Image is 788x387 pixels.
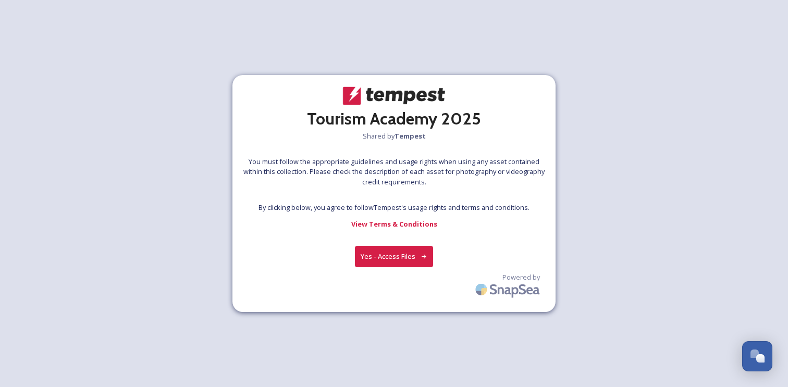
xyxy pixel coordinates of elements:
h2: Tourism Academy 2025 [307,106,481,131]
img: tempest-color.png [342,85,446,106]
a: View Terms & Conditions [351,218,437,230]
span: By clicking below, you agree to follow Tempest 's usage rights and terms and conditions. [258,203,530,213]
img: SnapSea Logo [472,277,545,302]
strong: View Terms & Conditions [351,219,437,229]
span: Powered by [502,272,540,282]
span: You must follow the appropriate guidelines and usage rights when using any asset contained within... [243,157,545,187]
button: Yes - Access Files [355,246,433,267]
button: Open Chat [742,341,772,371]
strong: Tempest [395,131,426,141]
span: Shared by [363,131,426,141]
